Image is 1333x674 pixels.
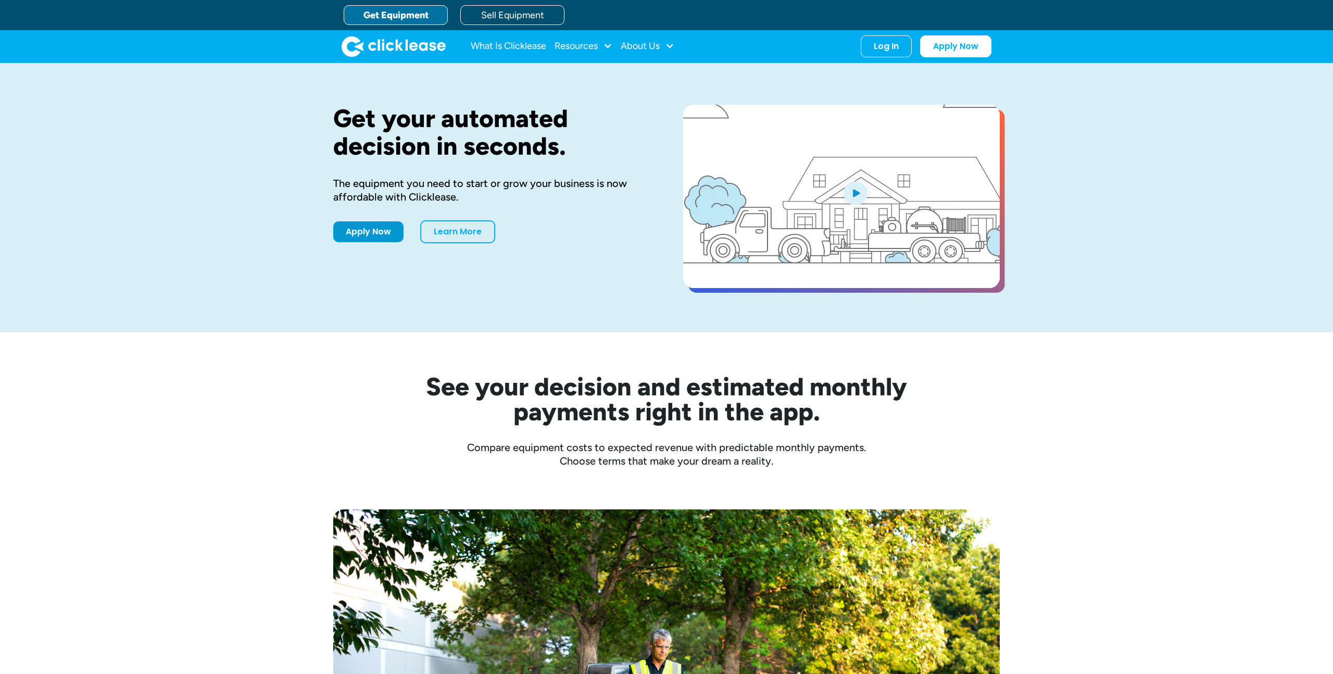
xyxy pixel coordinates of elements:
a: home [342,36,446,57]
div: Resources [555,36,612,57]
a: Learn More [420,220,495,243]
a: Apply Now [333,221,404,242]
img: Blue play button logo on a light blue circular background [841,178,870,207]
div: Log In [874,41,899,52]
a: open lightbox [683,105,1000,288]
div: The equipment you need to start or grow your business is now affordable with Clicklease. [333,177,650,204]
h1: Get your automated decision in seconds. [333,105,650,160]
a: Sell Equipment [460,5,564,25]
img: Clicklease logo [342,36,446,57]
a: Apply Now [920,35,991,57]
h2: See your decision and estimated monthly payments right in the app. [375,374,958,424]
div: About Us [621,36,674,57]
a: What Is Clicklease [471,36,546,57]
a: Get Equipment [344,5,448,25]
div: Compare equipment costs to expected revenue with predictable monthly payments. Choose terms that ... [333,441,1000,468]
